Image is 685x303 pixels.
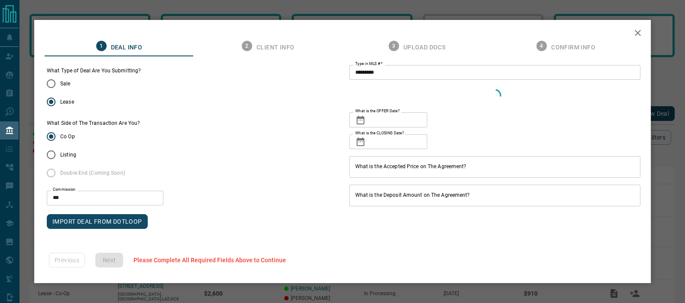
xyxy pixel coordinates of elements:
[47,67,141,75] legend: What Type of Deal Are You Submitting?
[60,80,70,88] span: Sale
[60,151,76,159] span: Listing
[133,257,286,264] span: Please Complete All Required Fields Above to Continue
[349,87,640,105] div: Loading
[355,61,383,67] label: Type in MLS #
[53,187,76,192] label: Commission
[100,43,103,49] text: 1
[60,169,125,177] span: Double End (Coming Soon)
[47,120,140,127] label: What Side of The Transaction Are You?
[60,133,75,140] span: Co Op
[60,98,74,106] span: Lease
[47,214,148,229] button: IMPORT DEAL FROM DOTLOOP
[111,44,143,52] span: Deal Info
[355,130,404,136] label: What is the CLOSING Date?
[355,108,399,114] label: What is the OFFER Date?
